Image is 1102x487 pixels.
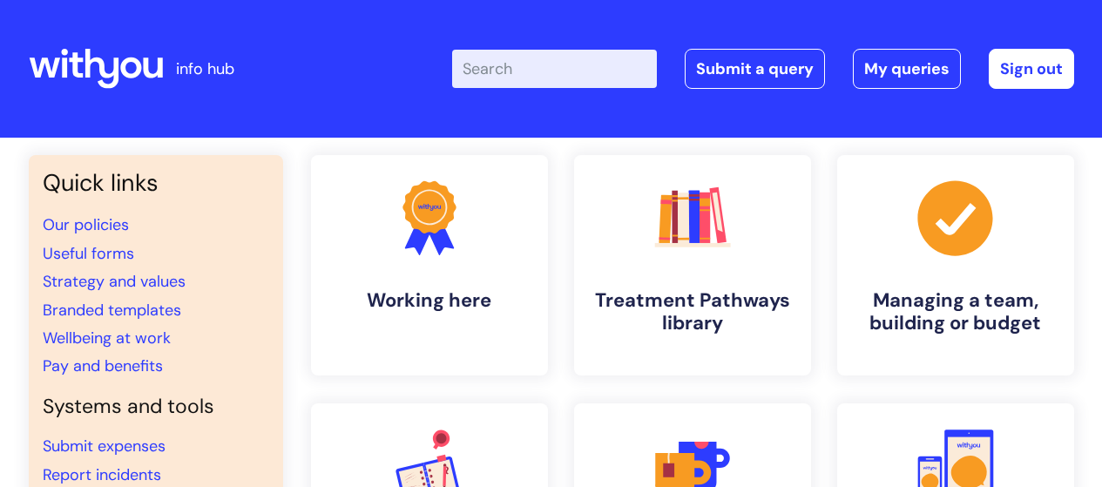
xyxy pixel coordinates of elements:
a: Our policies [43,214,129,235]
a: Submit a query [685,49,825,89]
h4: Treatment Pathways library [588,289,797,335]
a: Treatment Pathways library [574,155,811,375]
a: Strategy and values [43,271,186,292]
h4: Working here [325,289,534,312]
p: info hub [176,55,234,83]
h4: Managing a team, building or budget [851,289,1060,335]
a: Managing a team, building or budget [837,155,1074,375]
a: My queries [853,49,961,89]
h4: Systems and tools [43,395,269,419]
a: Submit expenses [43,436,166,457]
a: Sign out [989,49,1074,89]
div: | - [452,49,1074,89]
h3: Quick links [43,169,269,197]
input: Search [452,50,657,88]
a: Working here [311,155,548,375]
a: Branded templates [43,300,181,321]
a: Pay and benefits [43,355,163,376]
a: Useful forms [43,243,134,264]
a: Wellbeing at work [43,328,171,348]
